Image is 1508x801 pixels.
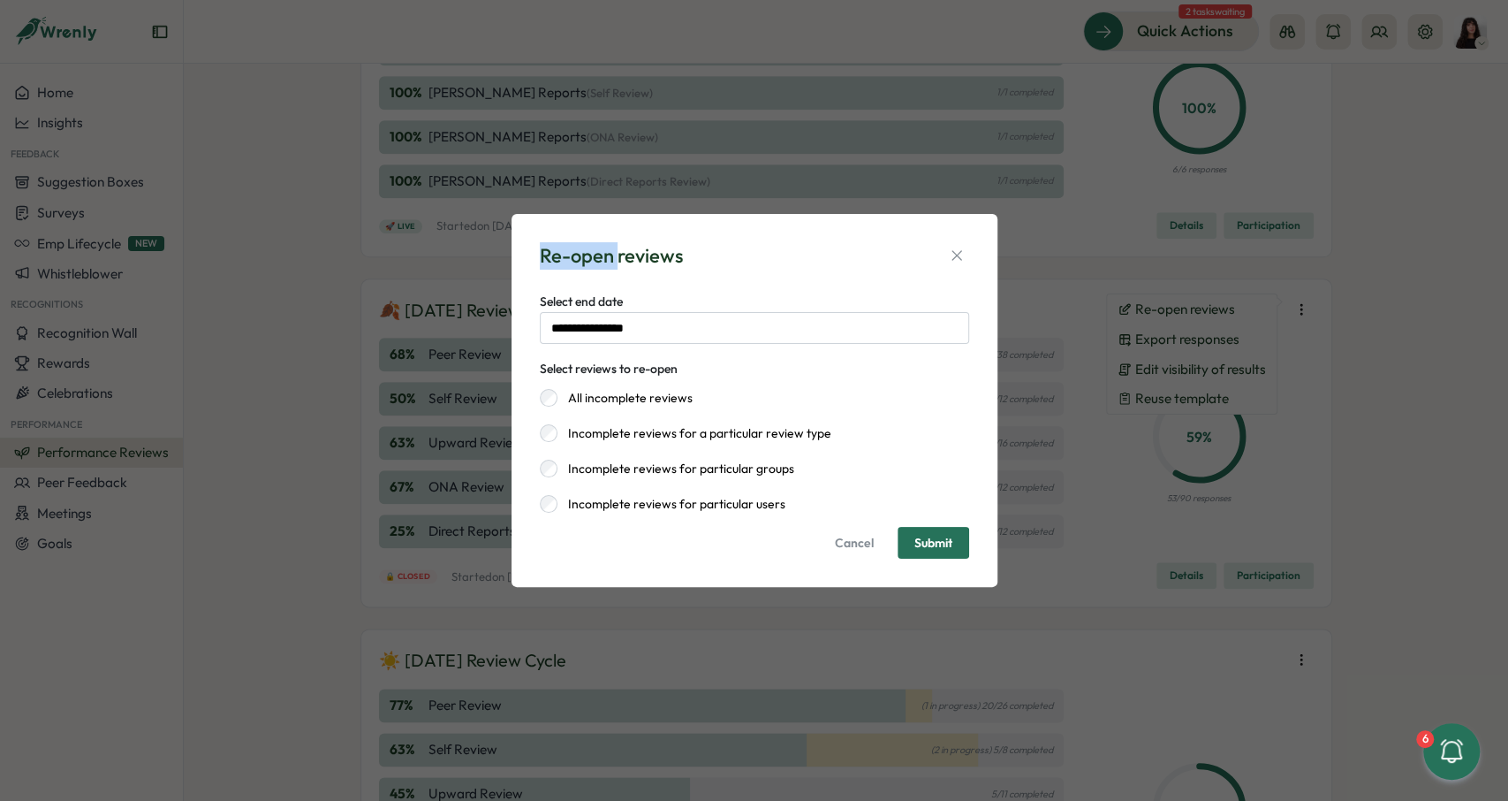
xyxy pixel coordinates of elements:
div: Select reviews to re-open [540,360,678,379]
label: Incomplete reviews for particular users [557,495,785,513]
label: Incomplete reviews for particular groups [557,460,794,477]
span: Cancel [835,528,874,558]
button: Submit [898,527,969,559]
span: Submit [914,537,952,549]
div: Re-open reviews [540,242,683,270]
button: 6 [1423,723,1480,780]
div: 6 [1416,730,1434,748]
label: Select end date [540,293,623,312]
label: Incomplete reviews for a particular review type [557,424,831,442]
label: All incomplete reviews [557,389,693,407]
button: Cancel [818,527,890,559]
